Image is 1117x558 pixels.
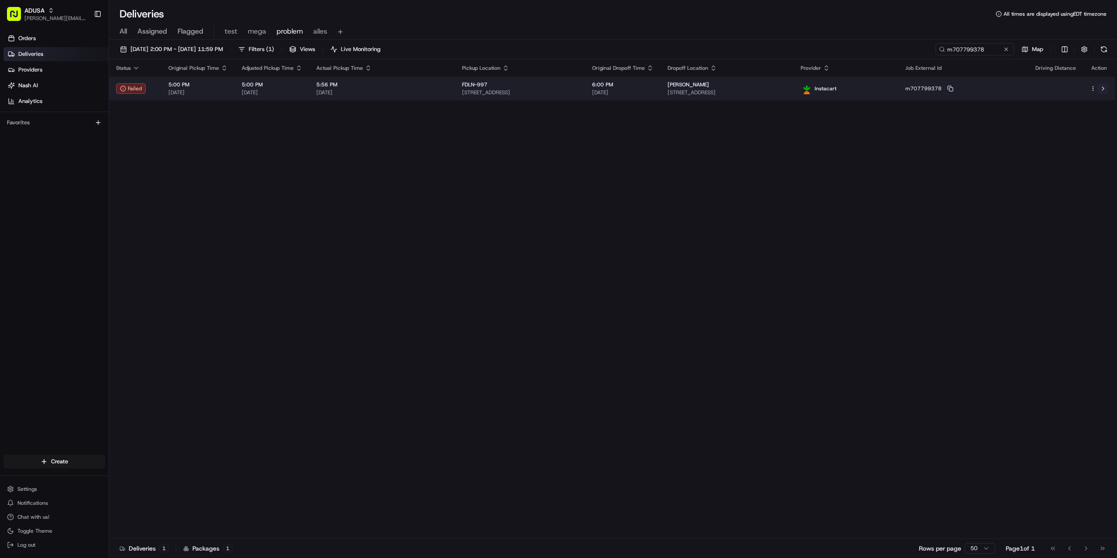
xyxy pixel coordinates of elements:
[1090,65,1108,72] div: Action
[9,127,16,134] div: 📗
[919,544,961,553] p: Rows per page
[225,26,237,37] span: test
[234,43,278,55] button: Filters(1)
[1006,544,1035,553] div: Page 1 of 1
[3,3,90,24] button: ADUSA[PERSON_NAME][EMAIL_ADDRESS][PERSON_NAME][DOMAIN_NAME]
[5,123,70,139] a: 📗Knowledge Base
[116,65,131,72] span: Status
[18,97,42,105] span: Analytics
[51,458,68,466] span: Create
[316,89,448,96] span: [DATE]
[18,66,42,74] span: Providers
[266,45,274,53] span: ( 1 )
[313,26,327,37] span: alles
[316,65,363,72] span: Actual Pickup Time
[935,43,1014,55] input: Type to search
[3,31,109,45] a: Orders
[1004,10,1107,17] span: All times are displayed using EDT timezone
[341,45,380,53] span: Live Monitoring
[116,83,146,94] button: Failed
[9,35,159,49] p: Welcome 👋
[905,85,953,92] button: m707799378
[3,79,109,92] a: Nash AI
[462,65,500,72] span: Pickup Location
[3,63,109,77] a: Providers
[24,6,45,15] button: ADUSA
[242,81,302,88] span: 5:00 PM
[17,500,48,507] span: Notifications
[668,65,708,72] span: Dropoff Location
[116,43,227,55] button: [DATE] 2:00 PM - [DATE] 11:59 PM
[223,544,233,552] div: 1
[23,56,144,65] input: Clear
[183,544,233,553] div: Packages
[178,26,203,37] span: Flagged
[905,85,942,92] span: m707799378
[168,65,219,72] span: Original Pickup Time
[17,513,49,520] span: Chat with us!
[592,65,645,72] span: Original Dropoff Time
[137,26,167,37] span: Assigned
[62,147,106,154] a: Powered byPylon
[159,544,169,552] div: 1
[74,127,81,134] div: 💻
[18,50,43,58] span: Deliveries
[1032,45,1043,53] span: Map
[3,455,105,469] button: Create
[316,81,448,88] span: 5:56 PM
[168,89,228,96] span: [DATE]
[130,45,223,53] span: [DATE] 2:00 PM - [DATE] 11:59 PM
[120,544,169,553] div: Deliveries
[30,92,110,99] div: We're available if you need us!
[18,82,38,89] span: Nash AI
[82,127,140,135] span: API Documentation
[242,65,294,72] span: Adjusted Pickup Time
[3,116,105,130] div: Favorites
[70,123,144,139] a: 💻API Documentation
[9,9,26,26] img: Nash
[285,43,319,55] button: Views
[120,26,127,37] span: All
[326,43,384,55] button: Live Monitoring
[3,511,105,523] button: Chat with us!
[815,85,836,92] span: Instacart
[1018,43,1047,55] button: Map
[592,81,654,88] span: 6:00 PM
[24,15,87,22] button: [PERSON_NAME][EMAIL_ADDRESS][PERSON_NAME][DOMAIN_NAME]
[3,47,109,61] a: Deliveries
[120,7,164,21] h1: Deliveries
[18,34,36,42] span: Orders
[3,94,109,108] a: Analytics
[592,89,654,96] span: [DATE]
[3,497,105,509] button: Notifications
[30,83,143,92] div: Start new chat
[3,539,105,551] button: Log out
[3,525,105,537] button: Toggle Theme
[801,65,821,72] span: Provider
[905,65,942,72] span: Job External Id
[3,483,105,495] button: Settings
[17,486,37,493] span: Settings
[249,45,274,53] span: Filters
[801,83,812,94] img: profile_instacart_ahold_partner.png
[1098,43,1110,55] button: Refresh
[17,541,35,548] span: Log out
[277,26,303,37] span: problem
[1035,65,1076,72] span: Driving Distance
[9,83,24,99] img: 1736555255976-a54dd68f-1ca7-489b-9aae-adbdc363a1c4
[248,26,266,37] span: mega
[17,127,67,135] span: Knowledge Base
[242,89,302,96] span: [DATE]
[668,89,787,96] span: [STREET_ADDRESS]
[300,45,315,53] span: Views
[148,86,159,96] button: Start new chat
[668,81,709,88] span: [PERSON_NAME]
[462,81,487,88] span: FDLN-997
[168,81,228,88] span: 5:00 PM
[87,148,106,154] span: Pylon
[17,527,52,534] span: Toggle Theme
[462,89,578,96] span: [STREET_ADDRESS]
